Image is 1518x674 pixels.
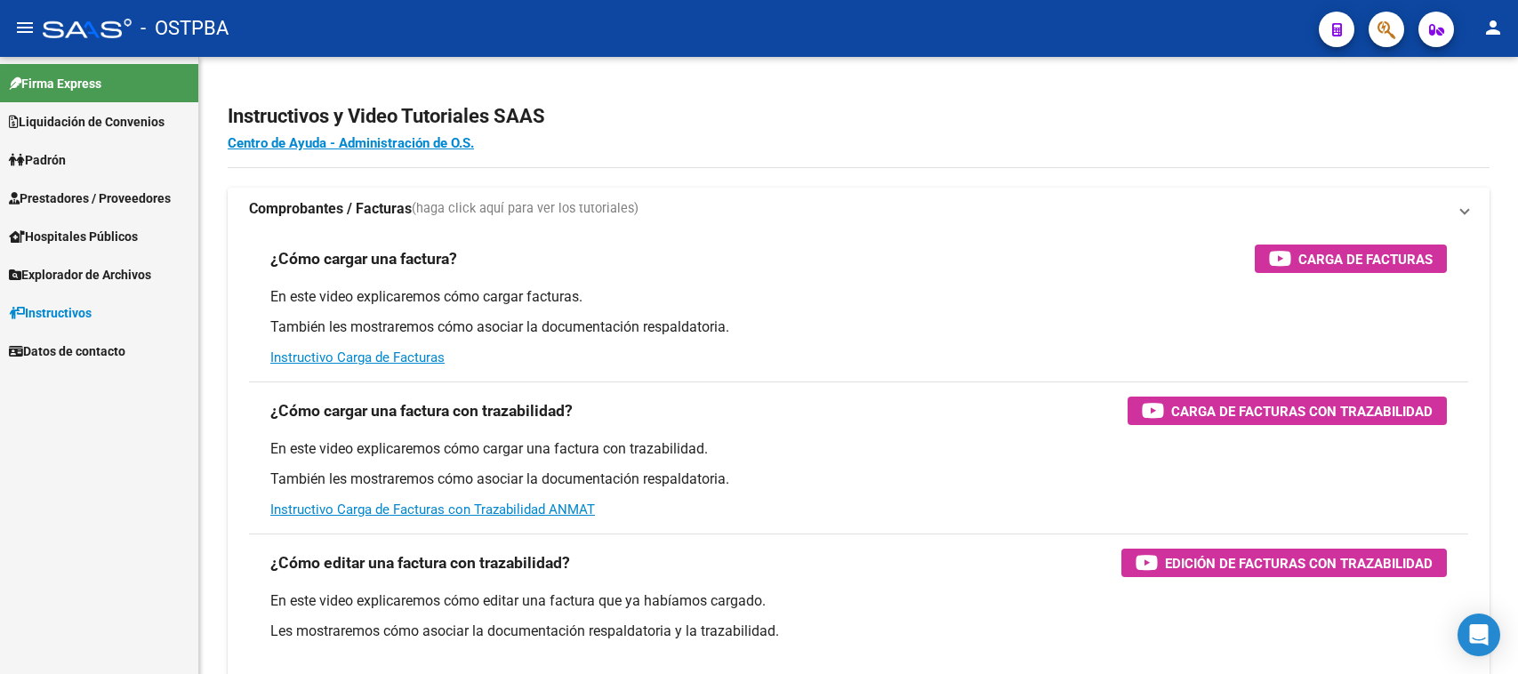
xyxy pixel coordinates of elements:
a: Instructivo Carga de Facturas con Trazabilidad ANMAT [270,501,595,518]
button: Carga de Facturas [1255,245,1447,273]
span: Carga de Facturas [1298,248,1433,270]
h2: Instructivos y Video Tutoriales SAAS [228,100,1490,133]
p: También les mostraremos cómo asociar la documentación respaldatoria. [270,469,1447,489]
p: Les mostraremos cómo asociar la documentación respaldatoria y la trazabilidad. [270,622,1447,641]
p: En este video explicaremos cómo cargar una factura con trazabilidad. [270,439,1447,459]
p: En este video explicaremos cómo editar una factura que ya habíamos cargado. [270,591,1447,611]
span: Instructivos [9,303,92,323]
span: Liquidación de Convenios [9,112,165,132]
h3: ¿Cómo cargar una factura? [270,246,457,271]
mat-icon: person [1482,17,1504,38]
a: Centro de Ayuda - Administración de O.S. [228,135,474,151]
mat-icon: menu [14,17,36,38]
span: Prestadores / Proveedores [9,189,171,208]
h3: ¿Cómo cargar una factura con trazabilidad? [270,398,573,423]
span: (haga click aquí para ver los tutoriales) [412,199,639,219]
strong: Comprobantes / Facturas [249,199,412,219]
button: Carga de Facturas con Trazabilidad [1128,397,1447,425]
span: - OSTPBA [141,9,229,48]
button: Edición de Facturas con Trazabilidad [1121,549,1447,577]
span: Carga de Facturas con Trazabilidad [1171,400,1433,422]
a: Instructivo Carga de Facturas [270,349,445,365]
p: En este video explicaremos cómo cargar facturas. [270,287,1447,307]
p: También les mostraremos cómo asociar la documentación respaldatoria. [270,317,1447,337]
span: Explorador de Archivos [9,265,151,285]
div: Open Intercom Messenger [1458,614,1500,656]
span: Hospitales Públicos [9,227,138,246]
mat-expansion-panel-header: Comprobantes / Facturas(haga click aquí para ver los tutoriales) [228,188,1490,230]
span: Padrón [9,150,66,170]
span: Firma Express [9,74,101,93]
span: Edición de Facturas con Trazabilidad [1165,552,1433,574]
span: Datos de contacto [9,341,125,361]
h3: ¿Cómo editar una factura con trazabilidad? [270,550,570,575]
